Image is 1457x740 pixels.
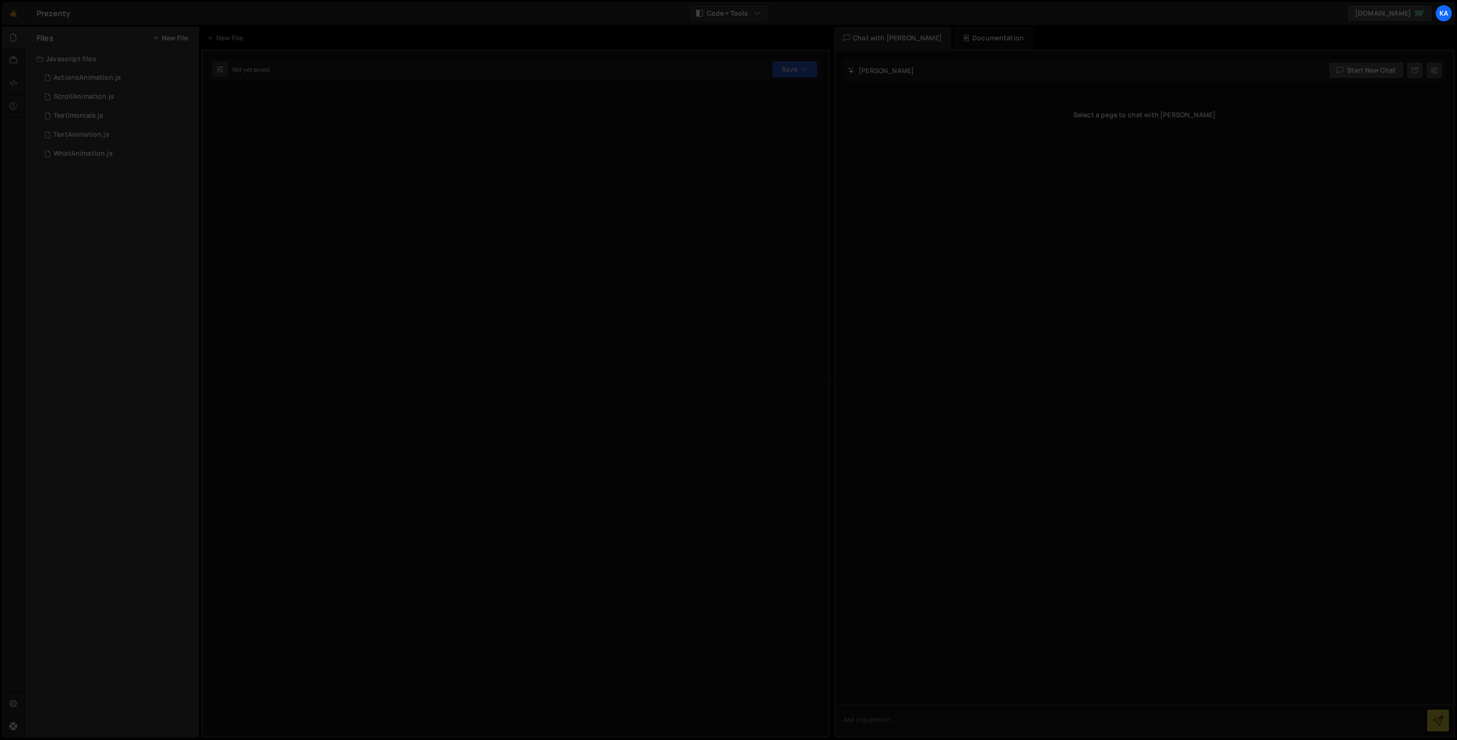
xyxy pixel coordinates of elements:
div: ScrollAnimation.js [54,93,114,101]
button: Save [772,61,818,78]
a: 🤙 [2,2,25,25]
a: Ka [1435,5,1452,22]
div: 16268/43876.js [37,106,199,125]
h2: [PERSON_NAME] [848,66,914,75]
h2: Files [37,33,54,43]
div: 16268/43878.js [37,87,199,106]
div: Documentation [953,27,1033,49]
div: 16268/43877.js [37,68,199,87]
button: Start new chat [1328,62,1404,79]
div: Not yet saved [232,66,269,74]
div: ActionsAnimation.js [54,74,121,82]
a: [DOMAIN_NAME] [1347,5,1432,22]
div: Testimonials.js [54,112,103,120]
button: New File [152,34,188,42]
div: WhatAnimation.js [54,150,113,158]
div: 16268/43879.js [37,125,199,144]
div: New File [207,33,247,43]
div: 16268/43880.js [37,144,199,163]
div: Javascript files [25,49,199,68]
div: TextAnimation.js [54,131,110,139]
div: Prezenty [37,8,70,19]
button: Code + Tools [689,5,768,22]
div: Chat with [PERSON_NAME] [834,27,951,49]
